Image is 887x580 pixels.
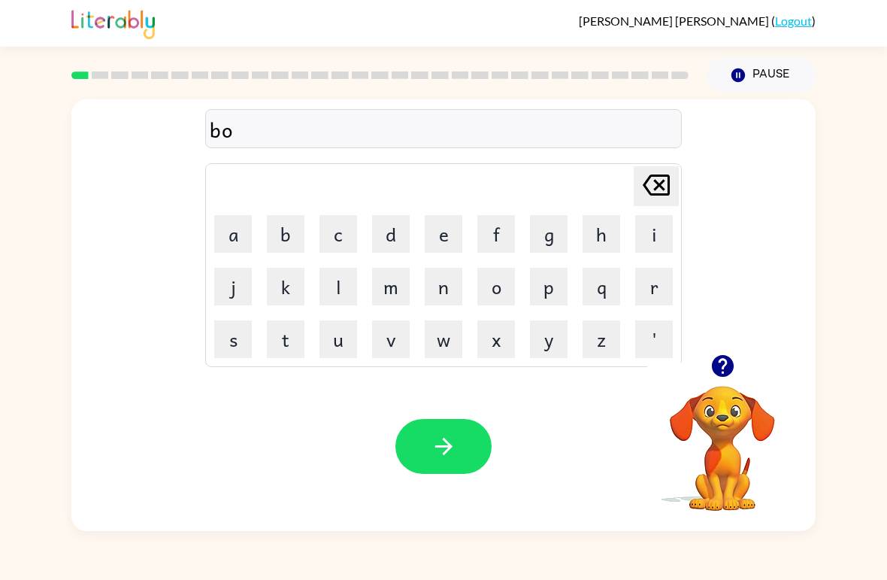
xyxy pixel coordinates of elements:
[210,114,677,145] div: bo
[319,268,357,305] button: l
[71,6,155,39] img: Literably
[707,58,816,93] button: Pause
[530,320,568,358] button: y
[583,268,620,305] button: q
[372,320,410,358] button: v
[425,268,462,305] button: n
[477,268,515,305] button: o
[530,215,568,253] button: g
[214,320,252,358] button: s
[647,363,798,513] video: Your browser must support playing .mp4 files to use Literably. Please try using another browser.
[583,215,620,253] button: h
[372,215,410,253] button: d
[214,268,252,305] button: j
[477,215,515,253] button: f
[267,268,304,305] button: k
[579,14,771,28] span: [PERSON_NAME] [PERSON_NAME]
[425,320,462,358] button: w
[425,215,462,253] button: e
[635,268,673,305] button: r
[319,320,357,358] button: u
[775,14,812,28] a: Logout
[214,215,252,253] button: a
[635,320,673,358] button: '
[635,215,673,253] button: i
[579,14,816,28] div: ( )
[477,320,515,358] button: x
[372,268,410,305] button: m
[530,268,568,305] button: p
[583,320,620,358] button: z
[319,215,357,253] button: c
[267,215,304,253] button: b
[267,320,304,358] button: t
